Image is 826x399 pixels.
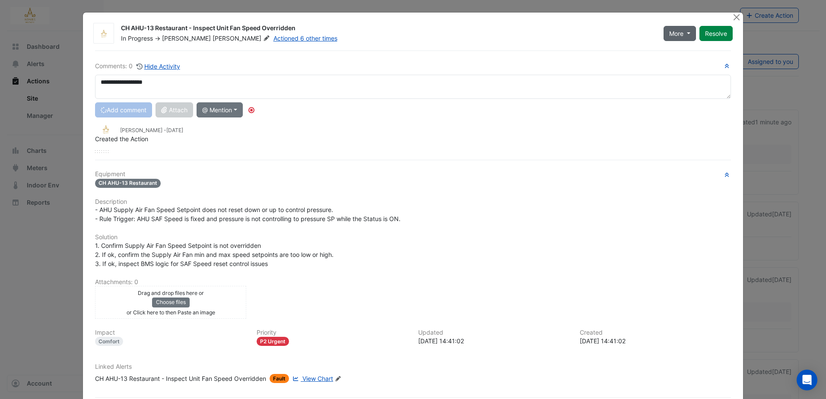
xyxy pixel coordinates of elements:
[152,298,190,307] button: Choose files
[138,290,204,296] small: Drag and drop files here or
[418,329,569,336] h6: Updated
[95,374,266,383] div: CH AHU-13 Restaurant - Inspect Unit Fan Speed Overridden
[580,336,731,345] div: [DATE] 14:41:02
[669,29,683,38] span: More
[95,206,400,222] span: - AHU Supply Air Fan Speed Setpoint does not reset down or up to control pressure. - Rule Trigger...
[95,279,731,286] h6: Attachments: 0
[418,336,569,345] div: [DATE] 14:41:02
[127,309,215,316] small: or Click here to then Paste an image
[273,35,337,42] a: Actioned 6 other times
[95,234,731,241] h6: Solution
[699,26,733,41] button: Resolve
[95,329,246,336] h6: Impact
[121,35,153,42] span: In Progress
[95,125,117,134] img: Adare Manor
[335,376,341,382] fa-icon: Edit Linked Alerts
[162,35,211,42] span: [PERSON_NAME]
[166,127,183,133] span: 2025-09-23 14:41:02
[291,374,333,383] a: View Chart
[95,171,731,178] h6: Equipment
[95,135,148,142] span: Created the Action
[732,13,741,22] button: Close
[248,106,255,114] div: Tooltip anchor
[270,374,289,383] span: Fault
[136,61,181,71] button: Hide Activity
[120,127,183,134] small: [PERSON_NAME] -
[213,34,271,43] span: [PERSON_NAME]
[95,179,161,188] span: CH AHU-13 Restaurant
[197,102,243,117] button: @ Mention
[302,375,333,382] span: View Chart
[95,61,181,71] div: Comments: 0
[95,363,731,370] h6: Linked Alerts
[121,24,653,34] div: CH AHU-13 Restaurant - Inspect Unit Fan Speed Overridden
[94,29,114,38] img: Adare Manor
[155,35,160,42] span: ->
[257,329,408,336] h6: Priority
[664,26,696,41] button: More
[797,370,817,390] div: Open Intercom Messenger
[95,242,334,267] span: 1. Confirm Supply Air Fan Speed Setpoint is not overridden 2. If ok, confirm the Supply Air Fan m...
[580,329,731,336] h6: Created
[95,337,123,346] div: Comfort
[95,198,731,206] h6: Description
[257,337,289,346] div: P2 Urgent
